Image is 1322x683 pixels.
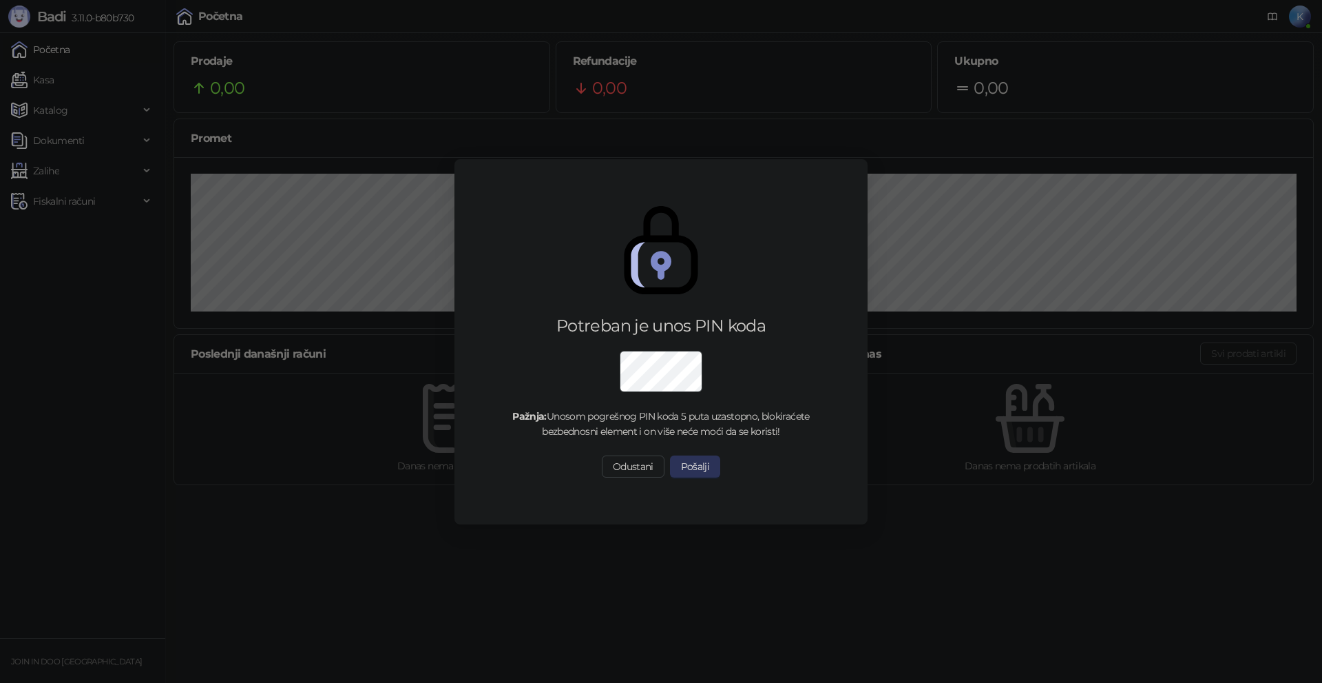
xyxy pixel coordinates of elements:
button: Pošalji [670,456,721,478]
div: Potreban je unos PIN koda [493,315,829,337]
strong: Pažnja: [512,410,547,422]
div: Unosom pogrešnog PIN koda 5 puta uzastopno, blokiraćete bezbednosni element i on više neće moći d... [493,409,829,439]
img: secure.svg [617,206,705,294]
button: Odustani [602,456,664,478]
